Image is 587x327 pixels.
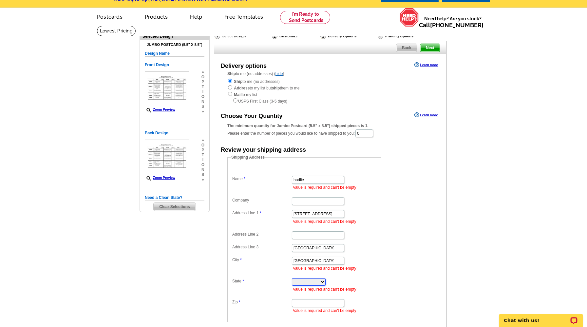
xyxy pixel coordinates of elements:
[145,130,204,136] h5: Back Design
[414,62,438,67] a: Learn more
[234,79,242,84] strong: Ship
[201,109,204,114] span: »
[293,308,378,314] li: Value is required and can't be empty
[232,231,291,237] label: Address Line 2
[495,306,587,327] iframe: LiveChat chat widget
[140,33,209,39] div: Selected Design
[145,71,189,106] img: small-thumb.jpg
[201,158,204,163] span: i
[232,210,291,216] label: Address Line 1
[430,22,483,29] a: [PHONE_NUMBER]
[201,75,204,80] span: o
[201,172,204,177] span: s
[215,33,220,39] img: Select Design
[227,98,433,104] div: USPS First Class (3-5 days)
[214,33,271,41] div: Select Design
[232,244,291,250] label: Address Line 3
[234,86,250,90] strong: Address
[145,43,204,47] h4: Jumbo Postcard (5.5" x 8.5")
[145,176,175,180] a: Zoom Preview
[419,22,483,29] span: Call
[201,80,204,85] span: p
[201,89,204,94] span: i
[419,15,487,29] span: Need help? Are you stuck?
[86,9,133,24] a: Postcards
[214,9,274,24] a: Free Templates
[320,33,326,39] img: Delivery Options
[201,143,204,148] span: o
[134,9,179,24] a: Products
[201,167,204,172] span: n
[180,9,213,24] a: Help
[293,265,378,271] li: Value is required and can't be empty
[227,71,236,76] strong: Ship
[275,71,283,76] a: hide
[320,33,377,41] div: Delivery Options
[232,197,291,203] label: Company
[231,154,265,160] legend: Shipping Address
[377,33,435,39] div: Printing Options
[227,78,433,104] div: to me (no addresses) to my list but them to me to my list
[293,184,378,190] li: Value is required and can't be empty
[272,86,280,90] strong: ship
[201,153,204,158] span: t
[293,219,378,224] li: Value is required and can't be empty
[221,145,306,154] div: Review your shipping address
[420,44,440,52] span: Next
[154,203,195,211] span: Clear Selections
[232,299,291,305] label: Zip
[145,108,175,111] a: Zoom Preview
[232,257,291,263] label: City
[145,62,204,68] h5: Front Design
[145,50,204,57] h5: Design Name
[227,123,433,138] div: Please enter the number of pieces you would like to have shipped to you:
[378,33,383,39] img: Printing Options & Summary
[201,163,204,167] span: o
[234,92,241,97] strong: Mail
[293,286,378,292] li: Value is required and can't be empty
[201,177,204,182] span: »
[227,123,433,129] div: The minimum quantity for Jumbo Postcard (5.5" x 8.5") shipped pieces is 1.
[272,33,277,39] img: Customize
[396,44,417,52] a: Back
[201,85,204,89] span: t
[145,140,189,174] img: small-thumb.jpg
[232,278,291,284] label: State
[221,112,282,121] div: Choose Your Quantity
[201,99,204,104] span: n
[201,138,204,143] span: »
[232,176,291,182] label: Name
[221,62,267,70] div: Delivery options
[201,104,204,109] span: s
[201,70,204,75] span: »
[201,148,204,153] span: p
[214,71,446,104] div: to me (no addresses) ( )
[201,94,204,99] span: o
[145,195,204,201] h5: Need a Clean Slate?
[271,33,320,39] div: Customize
[414,112,438,118] a: Learn more
[400,8,419,27] img: help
